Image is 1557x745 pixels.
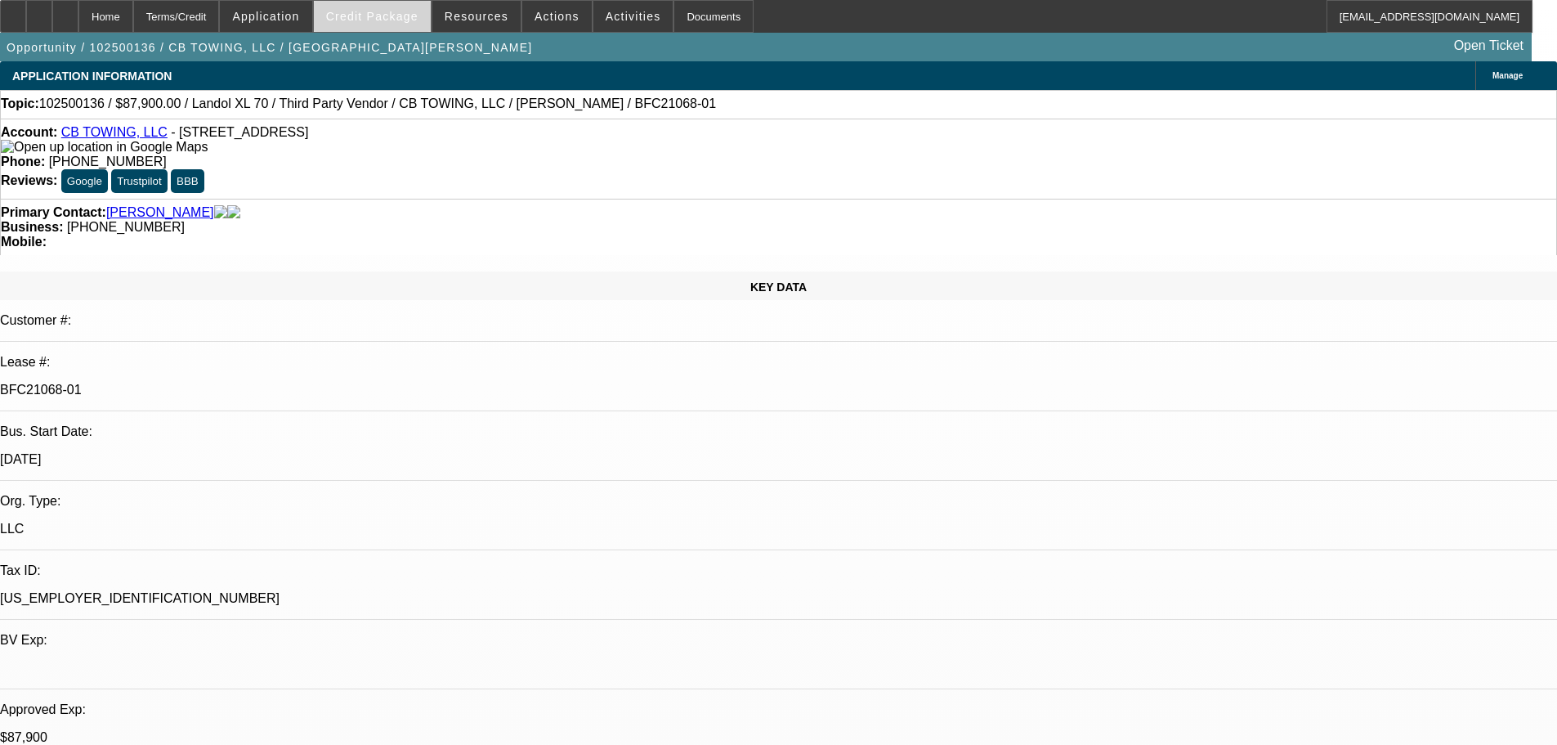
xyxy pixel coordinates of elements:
span: APPLICATION INFORMATION [12,70,172,83]
button: Actions [522,1,592,32]
button: Resources [432,1,521,32]
button: BBB [171,169,204,193]
span: 102500136 / $87,900.00 / Landol XL 70 / Third Party Vendor / CB TOWING, LLC / [PERSON_NAME] / BFC... [39,96,716,111]
a: CB TOWING, LLC [61,125,168,139]
span: - [STREET_ADDRESS] [171,125,308,139]
strong: Account: [1,125,57,139]
button: Google [61,169,108,193]
strong: Topic: [1,96,39,111]
span: Manage [1492,71,1523,80]
button: Application [220,1,311,32]
img: Open up location in Google Maps [1,140,208,155]
strong: Primary Contact: [1,205,106,220]
span: Opportunity / 102500136 / CB TOWING, LLC / [GEOGRAPHIC_DATA][PERSON_NAME] [7,41,532,54]
button: Trustpilot [111,169,167,193]
span: [PHONE_NUMBER] [49,155,167,168]
a: [PERSON_NAME] [106,205,214,220]
span: KEY DATA [750,280,807,294]
span: Activities [606,10,661,23]
a: View Google Maps [1,140,208,154]
span: Credit Package [326,10,418,23]
strong: Reviews: [1,173,57,187]
button: Activities [593,1,673,32]
img: facebook-icon.png [214,205,227,220]
button: Credit Package [314,1,431,32]
img: linkedin-icon.png [227,205,240,220]
strong: Phone: [1,155,45,168]
span: Application [232,10,299,23]
strong: Business: [1,220,63,234]
span: Resources [445,10,508,23]
span: Actions [535,10,579,23]
a: Open Ticket [1447,32,1530,60]
strong: Mobile: [1,235,47,249]
span: [PHONE_NUMBER] [67,220,185,234]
